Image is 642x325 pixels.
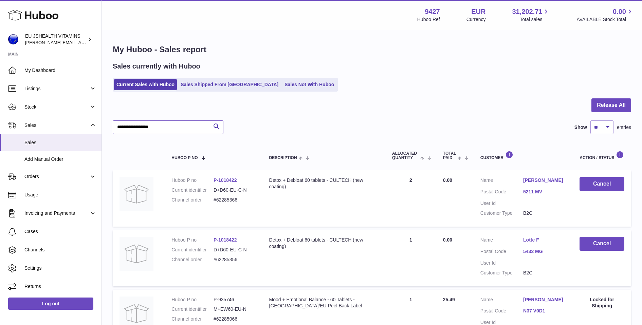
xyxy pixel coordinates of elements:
[8,34,18,44] img: laura@jessicasepel.com
[120,237,153,271] img: no-photo.jpg
[24,85,89,92] span: Listings
[480,248,523,256] dt: Postal Code
[617,124,631,131] span: entries
[171,306,214,312] dt: Current identifier
[480,210,523,216] dt: Customer Type
[171,187,214,193] dt: Current identifier
[171,197,214,203] dt: Channel order
[523,297,566,303] a: [PERSON_NAME]
[392,151,419,160] span: ALLOCATED Quantity
[171,297,214,303] dt: Huboo P no
[520,16,550,23] span: Total sales
[443,151,456,160] span: Total paid
[480,151,566,160] div: Customer
[171,256,214,263] dt: Channel order
[171,177,214,184] dt: Huboo P no
[171,316,214,322] dt: Channel order
[443,237,452,243] span: 0.00
[425,7,440,16] strong: 9427
[24,265,96,271] span: Settings
[113,62,200,71] h2: Sales currently with Huboo
[480,270,523,276] dt: Customer Type
[480,260,523,266] dt: User Id
[269,297,379,309] div: Mood + Emotional Balance - 60 Tablets - [GEOGRAPHIC_DATA]/EU Peel Back Label
[171,247,214,253] dt: Current identifier
[580,297,624,309] div: Locked for Shipping
[523,210,566,216] dd: B2C
[480,177,523,185] dt: Name
[24,67,96,74] span: My Dashboard
[24,104,89,110] span: Stock
[443,297,455,302] span: 25.49
[613,7,626,16] span: 0.00
[385,230,436,286] td: 1
[171,237,214,243] dt: Huboo P no
[120,177,153,211] img: no-photo.jpg
[385,170,436,227] td: 2
[24,247,96,253] span: Channels
[25,33,86,46] div: EU JSHEALTH VITAMINS
[480,237,523,245] dt: Name
[269,177,379,190] div: Detox + Debloat 60 tablets - CULTECH (new coating)
[480,308,523,316] dt: Postal Code
[471,7,485,16] strong: EUR
[580,151,624,160] div: Action / Status
[8,298,93,310] a: Log out
[24,139,96,146] span: Sales
[269,237,379,250] div: Detox + Debloat 60 tablets - CULTECH (new coating)
[24,228,96,235] span: Cases
[24,283,96,290] span: Returns
[512,7,542,16] span: 31,202.71
[466,16,486,23] div: Currency
[523,237,566,243] a: Lotte F
[214,237,237,243] a: P-1018422
[25,40,136,45] span: [PERSON_NAME][EMAIL_ADDRESS][DOMAIN_NAME]
[214,297,256,303] dd: P-935746
[24,156,96,162] span: Add Manual Order
[269,156,297,160] span: Description
[523,189,566,195] a: 5211 MV
[113,44,631,55] h1: My Huboo - Sales report
[480,200,523,207] dt: User Id
[24,192,96,198] span: Usage
[576,7,634,23] a: 0.00 AVAILABLE Stock Total
[214,187,256,193] dd: D+D60-EU-C-N
[171,156,198,160] span: Huboo P no
[24,173,89,180] span: Orders
[523,177,566,184] a: [PERSON_NAME]
[214,247,256,253] dd: D+D60-EU-C-N
[24,122,89,129] span: Sales
[114,79,177,90] a: Current Sales with Huboo
[417,16,440,23] div: Huboo Ref
[580,237,624,251] button: Cancel
[214,316,256,322] dd: #62285066
[591,98,631,112] button: Release All
[574,124,587,131] label: Show
[214,256,256,263] dd: #62285356
[580,177,624,191] button: Cancel
[24,210,89,216] span: Invoicing and Payments
[480,297,523,305] dt: Name
[214,306,256,312] dd: M+EW60-EU-N
[214,177,237,183] a: P-1018422
[512,7,550,23] a: 31,202.71 Total sales
[282,79,336,90] a: Sales Not With Huboo
[576,16,634,23] span: AVAILABLE Stock Total
[178,79,281,90] a: Sales Shipped From [GEOGRAPHIC_DATA]
[214,197,256,203] dd: #62285366
[480,189,523,197] dt: Postal Code
[443,177,452,183] span: 0.00
[523,270,566,276] dd: B2C
[523,308,566,314] a: N37 V0D1
[523,248,566,255] a: 5432 MG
